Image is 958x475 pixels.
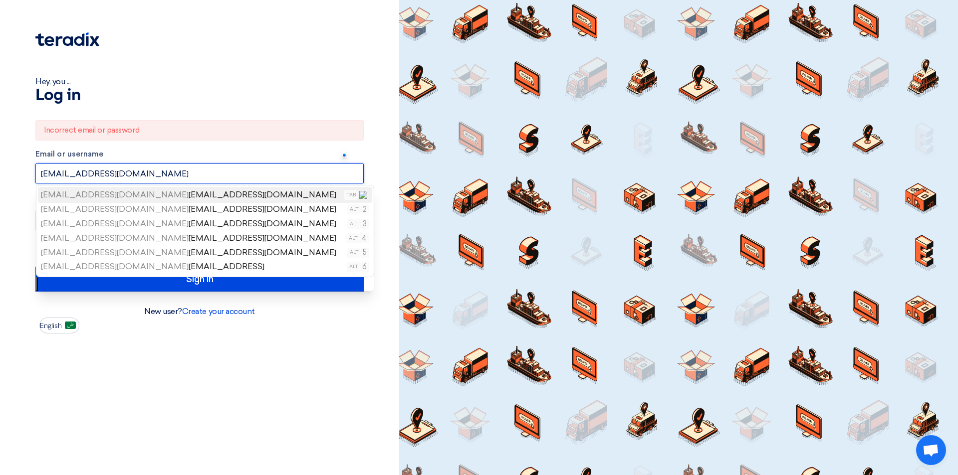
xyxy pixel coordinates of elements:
button: English [39,317,79,333]
font: [EMAIL_ADDRESS][DOMAIN_NAME] [41,248,189,257]
img: ar-AR.png [65,321,76,329]
font: English [40,321,62,330]
font: ALT [349,264,358,269]
font: Log in [35,88,80,104]
img: Compose logo [359,191,367,199]
font: 4 [362,234,367,243]
font: ALT [350,206,359,212]
font: [EMAIL_ADDRESS][DOMAIN_NAME] [41,262,189,271]
font: [EMAIL_ADDRESS][DOMAIN_NAME] [189,190,336,199]
font: Email or username [35,150,103,158]
font: Hey, you ... [35,77,70,86]
font: [EMAIL_ADDRESS] [189,262,264,271]
img: Teradix logo [35,32,99,46]
font: Incorrect email or password [44,126,139,135]
font: TAB [346,192,356,197]
font: 47 Autocompletes Remaining This Month [343,155,400,200]
font: [EMAIL_ADDRESS][DOMAIN_NAME] [41,204,189,214]
font: [EMAIL_ADDRESS][DOMAIN_NAME] [189,233,336,243]
font: [EMAIL_ADDRESS][DOMAIN_NAME] [189,204,336,214]
font: ALT [350,221,359,226]
font: New user? [144,307,182,316]
font: [EMAIL_ADDRESS][DOMAIN_NAME] [189,248,336,257]
a: Create your account [182,307,255,316]
font: [EMAIL_ADDRESS][DOMAIN_NAME] [41,190,189,199]
font: ALT [350,249,359,255]
font: [EMAIL_ADDRESS][DOMAIN_NAME] [41,219,189,228]
font: 2 [363,205,367,214]
font: [EMAIL_ADDRESS][DOMAIN_NAME] [41,233,189,243]
font: [EMAIL_ADDRESS][DOMAIN_NAME] [189,219,336,228]
font: 5 [363,248,367,257]
font: 3 [363,219,367,228]
div: Open chat [916,435,946,465]
input: Enter your business email or username [35,163,364,183]
font: ALT [349,235,358,241]
font: 6 [362,262,367,271]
